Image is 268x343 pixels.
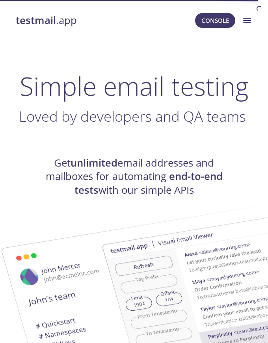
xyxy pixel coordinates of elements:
[39,156,229,197] h4: Get email addresses and mailboxes for automating with our simple APIs
[19,106,246,126] span: Loved by developers and QA teams
[195,13,235,28] button: Console
[71,156,117,170] strong: unlimited
[9,71,259,101] h1: Simple email testing
[16,13,56,27] strong: testmail
[237,11,257,30] button: menu
[16,14,77,27] a: testmail.app
[201,15,229,26] span: Console
[74,169,223,197] strong: end-to-end tests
